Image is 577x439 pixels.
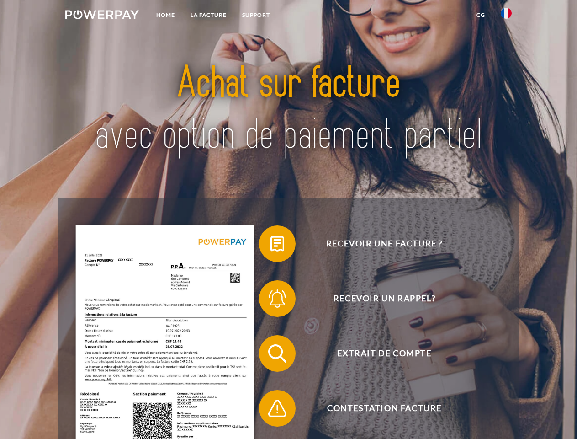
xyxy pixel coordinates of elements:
[469,7,493,23] a: CG
[259,390,497,427] button: Contestation Facture
[234,7,278,23] a: Support
[259,335,497,372] button: Extrait de compte
[65,10,139,19] img: logo-powerpay-white.svg
[272,225,496,262] span: Recevoir une facture ?
[148,7,183,23] a: Home
[272,390,496,427] span: Contestation Facture
[501,8,512,19] img: fr
[266,287,289,310] img: qb_bell.svg
[87,44,490,175] img: title-powerpay_fr.svg
[272,280,496,317] span: Recevoir un rappel?
[266,397,289,420] img: qb_warning.svg
[266,342,289,365] img: qb_search.svg
[259,225,497,262] button: Recevoir une facture ?
[259,280,497,317] button: Recevoir un rappel?
[266,232,289,255] img: qb_bill.svg
[183,7,234,23] a: LA FACTURE
[272,335,496,372] span: Extrait de compte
